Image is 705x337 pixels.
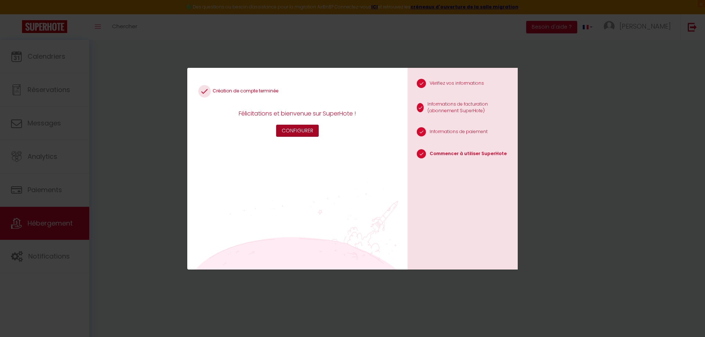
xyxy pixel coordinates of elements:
[198,85,397,98] h4: Création de compte terminée
[408,124,518,142] li: Informations de paiement
[408,146,518,164] li: Commencer à utiliser SuperHote
[408,75,518,94] li: Vérifiez vos informations
[235,109,360,118] div: Félicitations et bienvenue sur SuperHote !
[408,97,518,120] li: Informations de facturation (abonnement SuperHote)
[276,125,319,137] button: Configurer
[6,3,28,25] button: Ouvrir le widget de chat LiveChat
